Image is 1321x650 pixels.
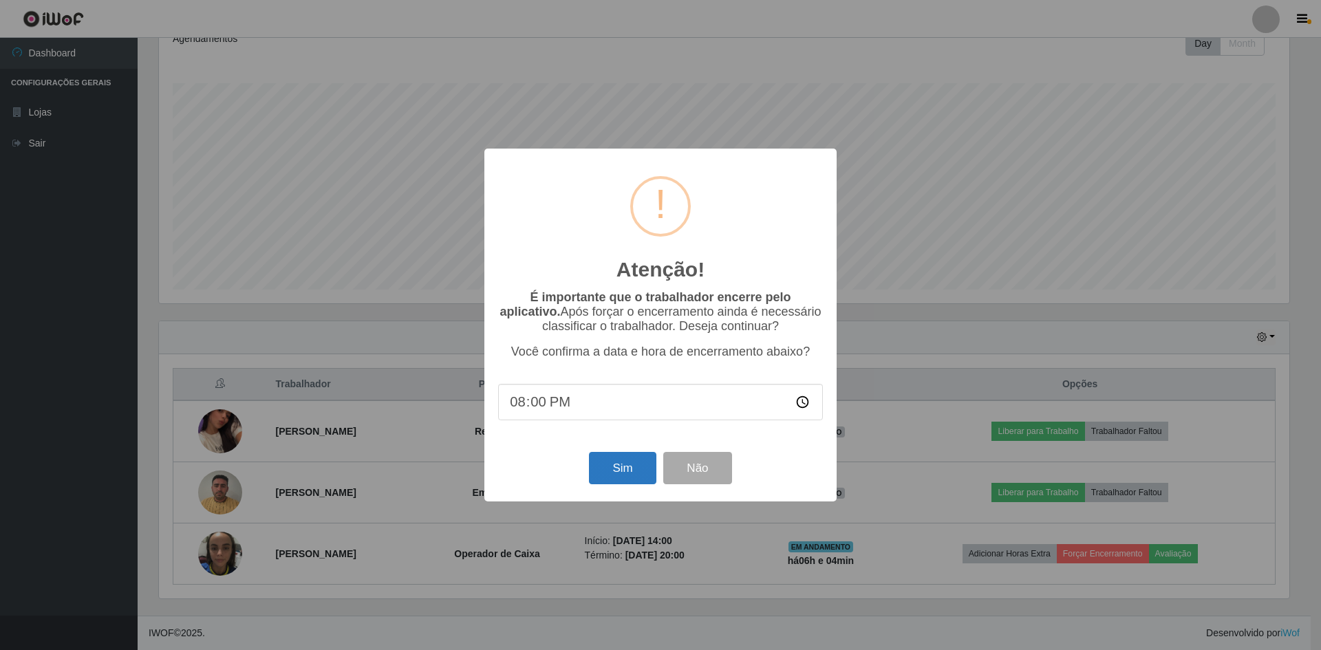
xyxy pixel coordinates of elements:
[663,452,731,484] button: Não
[498,345,823,359] p: Você confirma a data e hora de encerramento abaixo?
[616,257,705,282] h2: Atenção!
[589,452,656,484] button: Sim
[500,290,791,318] b: É importante que o trabalhador encerre pelo aplicativo.
[498,290,823,334] p: Após forçar o encerramento ainda é necessário classificar o trabalhador. Deseja continuar?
